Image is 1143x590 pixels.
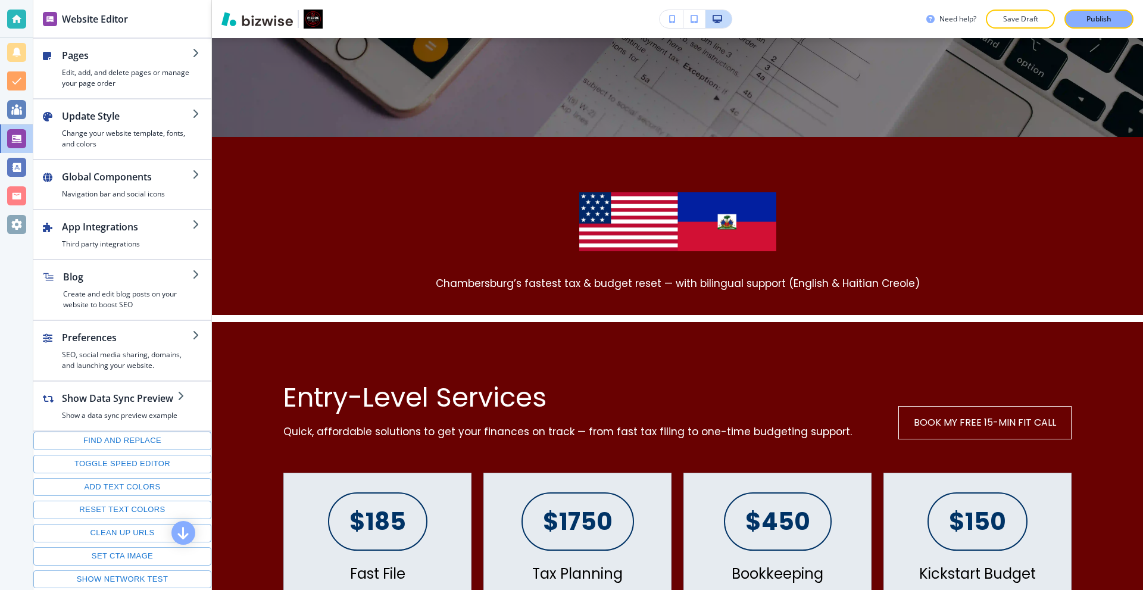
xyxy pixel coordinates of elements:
[745,510,810,533] p: $450
[283,382,875,413] p: Entry-Level Services
[579,192,776,251] img: fc8e5fb0719201125c852802dfb8e050.webp
[33,160,211,209] button: Global ComponentsNavigation bar and social icons
[33,570,211,589] button: Show network test
[33,39,211,98] button: PagesEdit, add, and delete pages or manage your page order
[62,170,192,184] h2: Global Components
[543,510,613,533] p: $1750
[898,406,1072,439] a: Book My Free 15-Min Fit Call
[62,48,192,63] h2: Pages
[1086,14,1111,24] p: Publish
[914,416,1056,430] span: Book My Free 15-Min Fit Call
[62,220,192,234] h2: App Integrations
[33,321,211,380] button: PreferencesSEO, social media sharing, domains, and launching your website.
[62,67,192,89] h4: Edit, add, and delete pages or manage your page order
[33,432,211,450] button: Find and replace
[62,239,192,249] h4: Third party integrations
[350,565,405,583] p: Fast File
[62,330,192,345] h2: Preferences
[33,478,211,497] button: Add text colors
[33,455,211,473] button: Toggle speed editor
[63,289,192,310] h4: Create and edit blog posts on your website to boost SEO
[283,276,1072,291] p: Chambersburg’s fastest tax & budget reset — with bilingual support (English & Haitian Creole)
[1064,10,1133,29] button: Publish
[221,12,293,26] img: Bizwise Logo
[33,260,211,320] button: BlogCreate and edit blog posts on your website to boost SEO
[62,391,177,405] h2: Show Data Sync Preview
[62,189,192,199] h4: Navigation bar and social icons
[1001,14,1039,24] p: Save Draft
[62,410,177,421] h4: Show a data sync preview example
[62,128,192,149] h4: Change your website template, fonts, and colors
[532,565,623,583] p: Tax Planning
[349,510,406,533] p: $185
[33,382,196,430] button: Show Data Sync PreviewShow a data sync preview example
[33,99,211,159] button: Update StyleChange your website template, fonts, and colors
[33,210,211,259] button: App IntegrationsThird party integrations
[43,12,57,26] img: editor icon
[283,424,875,439] p: Quick, affordable solutions to get your finances on track — from fast tax filing to one-time budg...
[919,565,1036,583] p: Kickstart Budget
[986,10,1055,29] button: Save Draft
[939,14,976,24] h3: Need help?
[63,270,192,284] h2: Blog
[62,109,192,123] h2: Update Style
[33,547,211,566] button: Set CTA image
[732,565,823,583] p: Bookkeeping
[33,524,211,542] button: Clean up URLs
[62,12,128,26] h2: Website Editor
[33,501,211,519] button: Reset text colors
[62,349,192,371] h4: SEO, social media sharing, domains, and launching your website.
[304,10,323,29] img: Your Logo
[949,510,1006,533] p: $150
